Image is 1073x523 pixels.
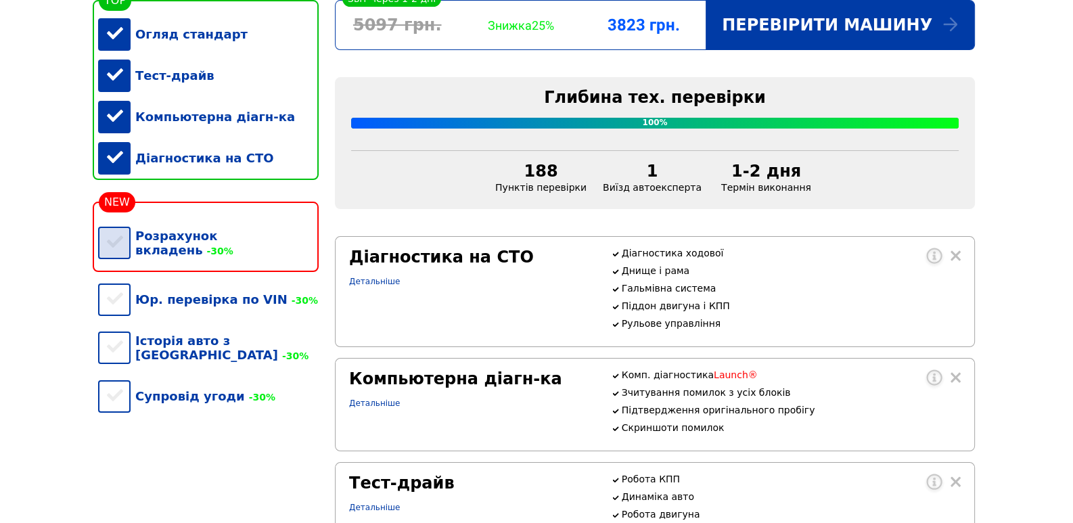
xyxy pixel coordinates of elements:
div: Пунктів перевірки [487,162,595,193]
div: Перевірити машину [706,1,974,49]
div: Тест-драйв [98,55,319,96]
div: 5097 грн. [336,16,459,35]
div: Діагностика на СТО [349,248,595,267]
div: 100% [351,118,959,129]
p: Днище і рама [622,265,961,276]
span: -30% [288,295,318,306]
p: Підтвердження оригінального пробігу [622,405,961,415]
p: Робота двигуна [622,509,961,520]
div: Глибина тех. перевірки [351,88,959,107]
div: Розрахунок вкладень [98,215,319,271]
div: Діагностика на СТО [98,137,319,179]
span: -30% [245,392,275,403]
div: Термін виконання [710,162,823,193]
div: Юр. перевірка по VIN [98,279,319,320]
div: Тест-драйв [349,474,595,493]
div: 3823 грн. [583,16,706,35]
div: Огляд стандарт [98,14,319,55]
span: -30% [278,350,309,361]
p: Рульове управління [622,318,961,329]
a: Детальніше [349,503,400,512]
a: Детальніше [349,277,400,286]
p: Комп. діагностика [622,369,961,380]
div: Історія авто з [GEOGRAPHIC_DATA] [98,320,319,376]
div: Супровід угоди [98,376,319,417]
div: Знижка [459,18,582,32]
span: Launch® [714,369,758,380]
p: Динаміка авто [622,491,961,502]
span: 25% [532,18,554,32]
div: 1 [603,162,702,181]
p: Зчитування помилок з усіх блоків [622,387,961,398]
p: Діагностика ходової [622,248,961,258]
span: -30% [203,246,233,256]
div: 188 [495,162,587,181]
p: Гальмівна система [622,283,961,294]
p: Робота КПП [622,474,961,484]
p: Піддон двигуна і КПП [622,300,961,311]
div: Виїзд автоексперта [595,162,710,193]
div: 1-2 дня [718,162,815,181]
div: Компьютерна діагн-ка [349,369,595,388]
p: Скриншоти помилок [622,422,961,433]
div: Компьютерна діагн-ка [98,96,319,137]
a: Детальніше [349,399,400,408]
